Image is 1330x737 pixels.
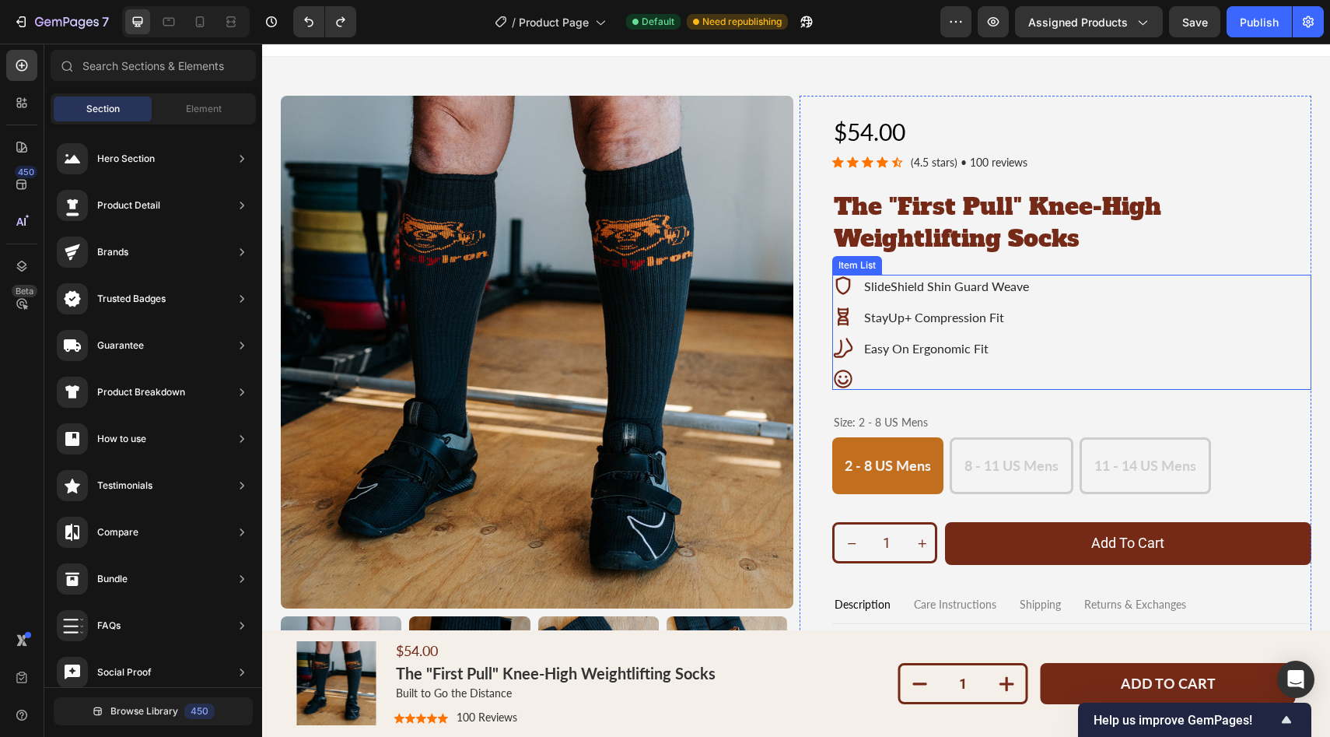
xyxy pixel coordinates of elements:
iframe: To enrich screen reader interactions, please activate Accessibility in Grammarly extension settings [262,44,1330,737]
span: Assigned Products [1028,14,1128,30]
p: (4.5 stars) • 100 reviews [649,113,765,126]
div: Add to cart [829,492,902,508]
div: Product Detail [97,198,160,213]
button: decrement [572,481,607,518]
button: Add to cart [683,479,1050,521]
button: decrement [639,622,677,658]
div: Bundle [97,571,128,587]
span: Browse Library [110,704,178,718]
span: 2 - 8 US Mens [583,413,669,430]
div: Brands [97,244,128,260]
button: Assigned Products [1015,6,1163,37]
div: Item List [573,215,617,229]
span: Product Page [519,14,589,30]
button: 7 [6,6,116,37]
div: Undo/Redo [293,6,356,37]
p: SlideShield Shin Guard Weave [602,235,767,250]
div: Trusted Badges [97,291,166,307]
p: Returns & Exchanges [822,555,924,568]
button: Browse Library450 [54,697,253,725]
p: Description [572,555,628,568]
div: Add to cart [859,632,954,649]
div: Beta [12,285,37,297]
div: Social Proof [97,665,152,680]
button: increment [642,481,677,518]
img: GrizzlyIron First Pull knee-high weightlifting socks with SlideShield shin guard weave, Easy On a... [404,573,525,710]
div: Testimonials [97,478,152,493]
input: Search Sections & Elements [51,50,256,81]
span: / [512,14,516,30]
div: 450 [15,166,37,178]
button: Show survey - Help us improve GemPages! [1094,711,1296,729]
input: quantity [677,622,725,658]
button: Save [1169,6,1220,37]
p: Shipping [758,555,799,568]
span: Section [86,102,120,116]
span: Help us improve GemPages! [1094,713,1277,728]
span: Save [1182,16,1208,29]
div: Guarantee [97,338,144,353]
span: Default [642,15,674,29]
div: How to use [97,431,146,447]
div: 450 [184,704,215,719]
img: GrizzlyIron First Pull knee-high weightlifting socks with SlideShield shin guard weave, Easy On a... [276,573,397,710]
h1: The "First Pull" Knee-High Weightlifting Socks [570,146,1050,212]
p: Care Instructions [652,555,734,568]
p: 7 [102,12,109,31]
p: Easy On Ergonomic Fit [602,297,767,312]
span: Need republishing [702,15,782,29]
div: Hero Section [97,151,155,167]
div: Open Intercom Messenger [1277,661,1314,698]
span: 8 - 11 US Mens [702,413,796,430]
img: GrizzlyIron First Pull knee-high weightlifting socks with SlideShield shin guard weave, Easy On a... [19,573,139,710]
div: Product Breakdown [97,384,185,400]
input: quantity [607,481,642,518]
button: Publish [1227,6,1292,37]
div: $54.00 [570,72,1050,105]
img: GrizzlyIron First Pull knee-high weightlifting socks with SlideShield shin guard weave, Easy On a... [19,52,531,565]
legend: Size: 2 - 8 US Mens [570,371,667,388]
button: increment [725,622,764,658]
div: Publish [1240,14,1279,30]
span: Element [186,102,222,116]
span: 11 - 14 US Mens [832,413,934,430]
button: Add to cart [779,619,1034,662]
div: Compare [97,525,138,540]
p: StayUp+ Compression Fit [602,266,767,281]
div: FAQs [97,618,121,633]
